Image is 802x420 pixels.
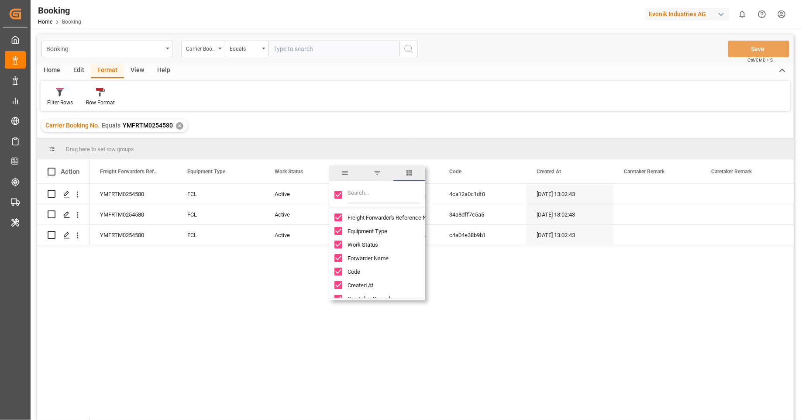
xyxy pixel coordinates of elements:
span: Created At [348,282,373,289]
div: YMFRTM0254580 [89,225,177,245]
div: Action [61,168,79,176]
div: Caretaker Remark column toggle visibility (visible) [334,292,430,306]
div: 4ca12a0c1df0 [439,184,526,204]
span: Freight Forwarder's Reference No. [100,169,158,175]
button: Evonik Industries AG [645,6,733,22]
span: Created At [537,169,561,175]
span: Equals [102,122,120,129]
button: search button [399,41,418,57]
span: Ctrl/CMD + S [747,57,773,63]
div: [DATE] 13:02:43 [526,204,613,224]
span: Equipment Type [348,228,387,234]
div: View [124,63,151,78]
span: filter [361,165,393,181]
div: Freight Forwarder's Reference No. column toggle visibility (visible) [334,211,430,224]
span: YMFRTM0254580 [123,122,173,129]
div: Active [264,225,351,245]
div: c4a04e38b9b1 [439,225,526,245]
div: Code column toggle visibility (visible) [334,265,430,279]
span: Carrier Booking No. [45,122,100,129]
span: columns [393,165,425,181]
div: Edit [67,63,91,78]
span: Caretaker Remark [624,169,664,175]
div: Active [264,204,351,224]
span: Forwarder Name [348,255,389,262]
div: Booking [46,43,163,54]
div: Row Format [86,99,115,107]
div: Evonik Industries AG [645,8,729,21]
div: Carrier Booking No. [186,43,216,53]
div: Press SPACE to select this row. [37,204,89,225]
div: Format [91,63,124,78]
a: Home [38,19,52,25]
button: open menu [225,41,268,57]
input: Type to search [268,41,399,57]
div: Equipment Type column toggle visibility (visible) [334,224,430,238]
span: Code [449,169,461,175]
div: YMFRTM0254580 [89,204,177,224]
div: Work Status column toggle visibility (visible) [334,238,430,251]
div: ✕ [176,122,183,130]
button: open menu [41,41,172,57]
button: show 0 new notifications [733,4,752,24]
div: FCL [177,184,264,204]
input: Filter Columns Input [348,186,420,203]
div: Active [264,184,351,204]
button: Save [728,41,789,57]
span: Work Status [348,241,378,248]
div: YMFRTM0254580 [89,184,177,204]
span: Drag here to set row groups [66,146,134,152]
span: Freight Forwarder's Reference No. [348,214,431,221]
div: Booking [38,4,81,17]
span: Code [348,269,360,275]
div: FCL [177,204,264,224]
button: Help Center [752,4,772,24]
span: Caretaker Remark [711,169,752,175]
div: Forwarder Name column toggle visibility (visible) [334,251,430,265]
div: Created At column toggle visibility (visible) [334,279,430,292]
div: Help [151,63,177,78]
span: Work Status [275,169,303,175]
div: Home [37,63,67,78]
div: Press SPACE to select this row. [37,225,89,245]
span: Caretaker Remark [348,296,392,302]
button: open menu [181,41,225,57]
div: FCL [177,225,264,245]
div: Equals [230,43,259,53]
div: [DATE] 13:02:43 [526,184,613,204]
span: general [329,165,361,181]
div: Filter Rows [47,99,73,107]
div: 34a8dff7c5a5 [439,204,526,224]
span: Equipment Type [187,169,225,175]
div: Press SPACE to select this row. [37,184,89,204]
div: [DATE] 13:02:43 [526,225,613,245]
